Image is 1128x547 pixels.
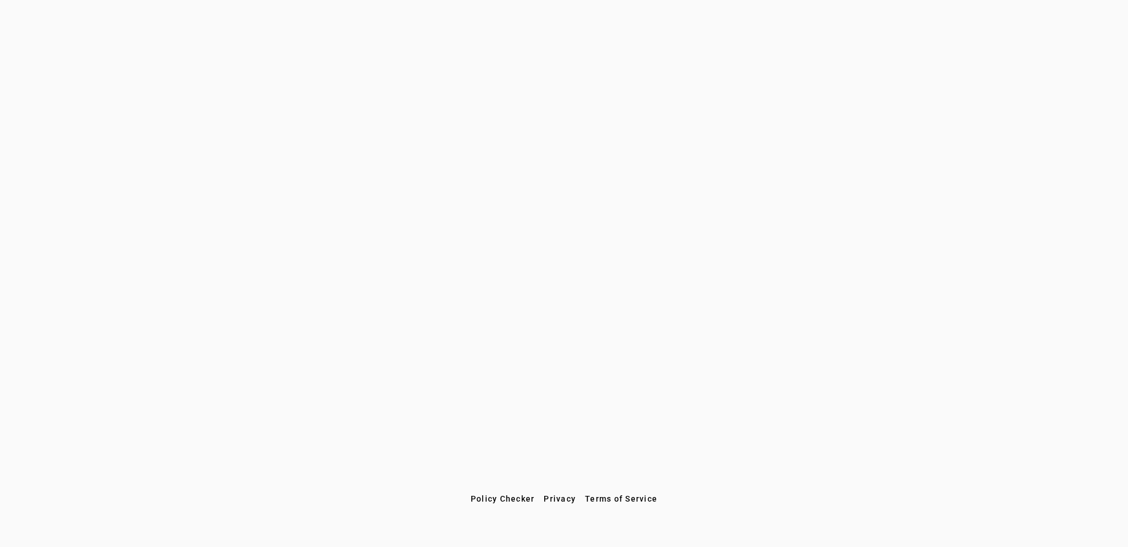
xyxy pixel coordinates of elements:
button: Terms of Service [580,488,662,509]
span: Terms of Service [585,494,657,503]
button: Policy Checker [466,488,540,509]
span: Policy Checker [471,494,535,503]
button: Privacy [539,488,580,509]
span: Privacy [544,494,576,503]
